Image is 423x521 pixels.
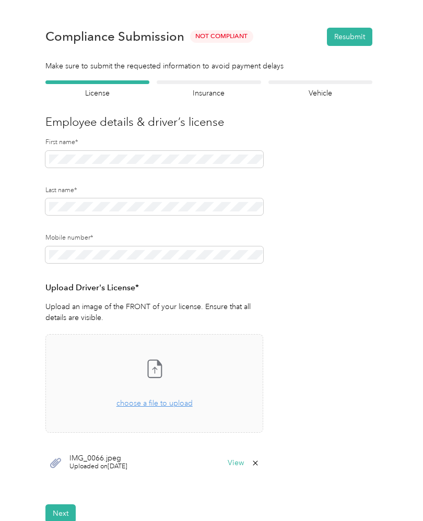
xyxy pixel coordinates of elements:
[69,455,127,462] span: IMG_0066.jpeg
[45,29,184,44] h1: Compliance Submission
[46,335,263,432] span: choose a file to upload
[116,399,193,408] span: choose a file to upload
[45,61,372,72] div: Make sure to submit the requested information to avoid payment delays
[268,88,372,99] h4: Vehicle
[45,113,372,131] h3: Employee details & driver’s license
[365,463,423,521] iframe: Everlance-gr Chat Button Frame
[228,459,244,467] button: View
[157,88,261,99] h4: Insurance
[45,301,263,323] p: Upload an image of the FRONT of your license. Ensure that all details are visible.
[45,138,263,147] label: First name*
[69,462,127,471] span: Uploaded on [DATE]
[45,88,149,99] h4: License
[45,233,263,243] label: Mobile number*
[190,30,253,42] span: Not Compliant
[45,186,263,195] label: Last name*
[45,281,263,294] h3: Upload Driver's License*
[327,28,372,46] button: Resubmit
